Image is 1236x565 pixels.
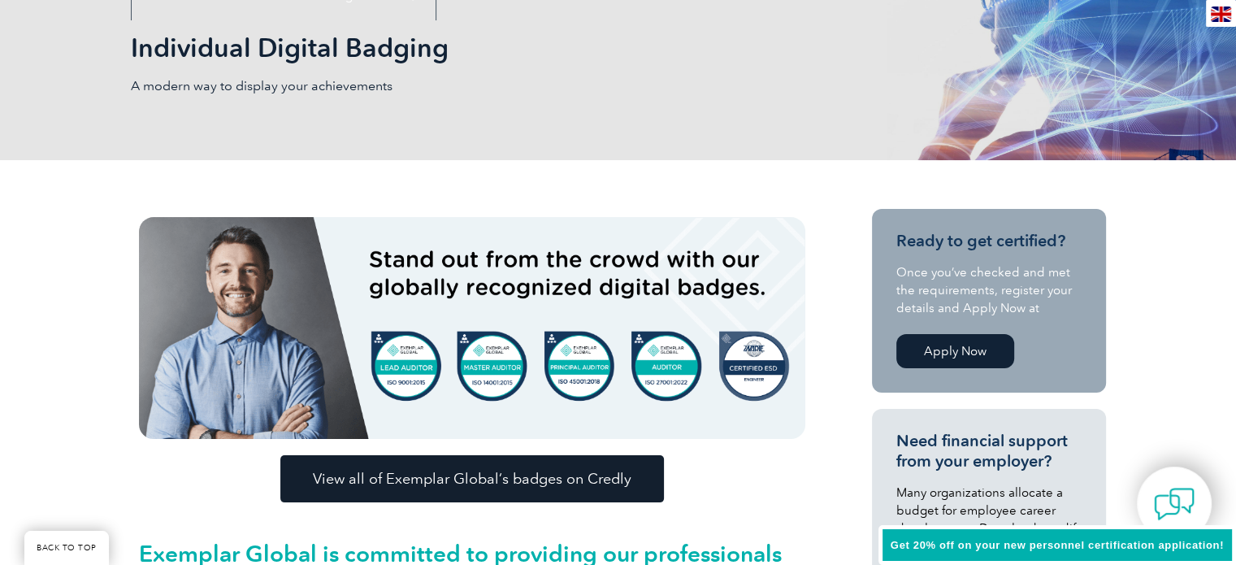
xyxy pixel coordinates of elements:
[280,455,664,502] a: View all of Exemplar Global’s badges on Credly
[1211,7,1231,22] img: en
[313,472,631,486] span: View all of Exemplar Global’s badges on Credly
[896,231,1082,251] h3: Ready to get certified?
[131,77,618,95] p: A modern way to display your achievements
[896,431,1082,472] h3: Need financial support from your employer?
[896,263,1082,317] p: Once you’ve checked and met the requirements, register your details and Apply Now at
[139,217,805,439] img: badges
[896,334,1014,368] a: Apply Now
[1154,484,1195,524] img: contact-chat.png
[24,531,109,565] a: BACK TO TOP
[131,35,813,61] h2: Individual Digital Badging
[891,539,1224,551] span: Get 20% off on your new personnel certification application!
